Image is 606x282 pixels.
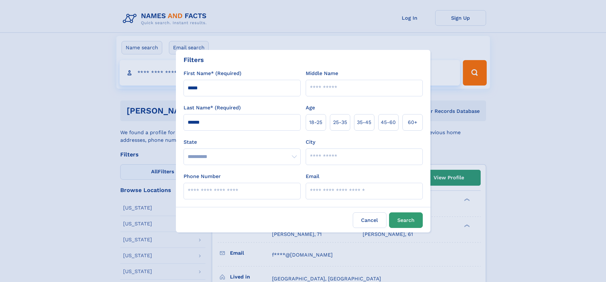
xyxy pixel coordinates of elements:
[381,119,396,126] span: 45‑60
[333,119,347,126] span: 25‑35
[408,119,417,126] span: 60+
[306,173,319,180] label: Email
[353,212,387,228] label: Cancel
[309,119,322,126] span: 18‑25
[306,70,338,77] label: Middle Name
[184,138,301,146] label: State
[306,104,315,112] label: Age
[184,104,241,112] label: Last Name* (Required)
[306,138,315,146] label: City
[389,212,423,228] button: Search
[184,70,241,77] label: First Name* (Required)
[184,55,204,65] div: Filters
[357,119,371,126] span: 35‑45
[184,173,221,180] label: Phone Number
